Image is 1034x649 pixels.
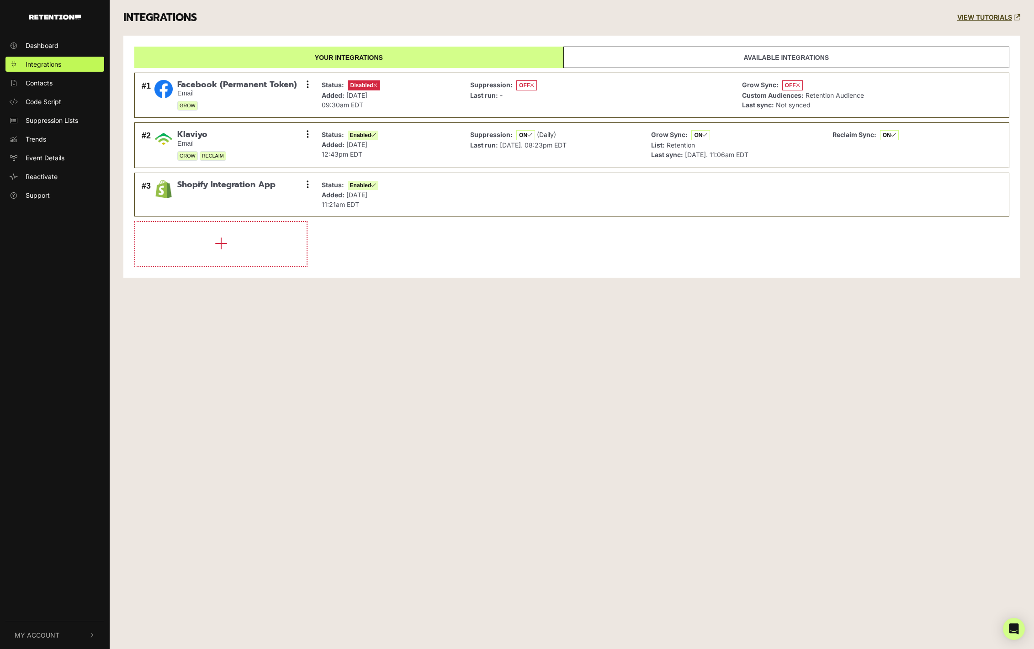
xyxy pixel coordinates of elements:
span: (Daily) [537,131,556,138]
span: Event Details [26,153,64,163]
a: Event Details [5,150,104,165]
img: Klaviyo [154,130,173,148]
span: My Account [15,630,59,640]
a: Reactivate [5,169,104,184]
strong: Status: [322,181,344,189]
span: Disabled [348,80,380,90]
span: Not synced [776,101,811,109]
a: Code Script [5,94,104,109]
span: [DATE]. 11:06am EDT [685,151,748,158]
span: OFF [782,80,803,90]
span: Shopify Integration App [177,180,276,190]
strong: Last run: [470,91,498,99]
strong: Last sync: [651,151,683,158]
span: Reactivate [26,172,58,181]
span: Contacts [26,78,53,88]
div: #2 [142,130,151,161]
a: Dashboard [5,38,104,53]
a: Available integrations [563,47,1009,68]
span: GROW [177,151,198,161]
span: OFF [516,80,537,90]
img: Retention.com [29,15,81,20]
h3: INTEGRATIONS [123,11,197,24]
span: Dashboard [26,41,58,50]
a: Contacts [5,75,104,90]
strong: Suppression: [470,81,513,89]
a: Your integrations [134,47,563,68]
strong: Reclaim Sync: [833,131,876,138]
span: Klaviyo [177,130,226,140]
div: #3 [142,180,151,209]
span: [DATE]. 08:23pm EDT [500,141,567,149]
small: Email [177,140,226,148]
span: RECLAIM [200,151,226,161]
strong: Status: [322,81,344,89]
strong: Suppression: [470,131,513,138]
a: Suppression Lists [5,113,104,128]
span: ON [691,130,710,140]
span: Facebook (Permanent Token) [177,80,297,90]
span: Enabled [348,131,379,140]
span: Code Script [26,97,61,106]
a: Support [5,188,104,203]
button: My Account [5,621,104,649]
a: Integrations [5,57,104,72]
strong: Added: [322,141,345,148]
img: Facebook (Permanent Token) [154,80,173,98]
span: Enabled [348,181,379,190]
span: [DATE] 09:30am EDT [322,91,367,109]
strong: Added: [322,191,345,199]
span: Suppression Lists [26,116,78,125]
span: ON [516,130,535,140]
a: VIEW TUTORIALS [957,14,1020,21]
strong: Status: [322,131,344,138]
span: Support [26,190,50,200]
strong: List: [651,141,665,149]
strong: Grow Sync: [651,131,688,138]
strong: Custom Audiences: [742,91,804,99]
strong: Last sync: [742,101,774,109]
span: GROW [177,101,198,111]
span: Trends [26,134,46,144]
span: - [500,91,503,99]
strong: Added: [322,91,345,99]
span: Retention [667,141,695,149]
div: Open Intercom Messenger [1003,618,1025,640]
span: Retention Audience [806,91,864,99]
img: Shopify Integration App [154,180,173,198]
small: Email [177,90,297,97]
span: [DATE] 11:21am EDT [322,191,367,208]
strong: Last run: [470,141,498,149]
span: ON [880,130,899,140]
div: #1 [142,80,151,111]
strong: Grow Sync: [742,81,779,89]
a: Trends [5,132,104,147]
span: Integrations [26,59,61,69]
